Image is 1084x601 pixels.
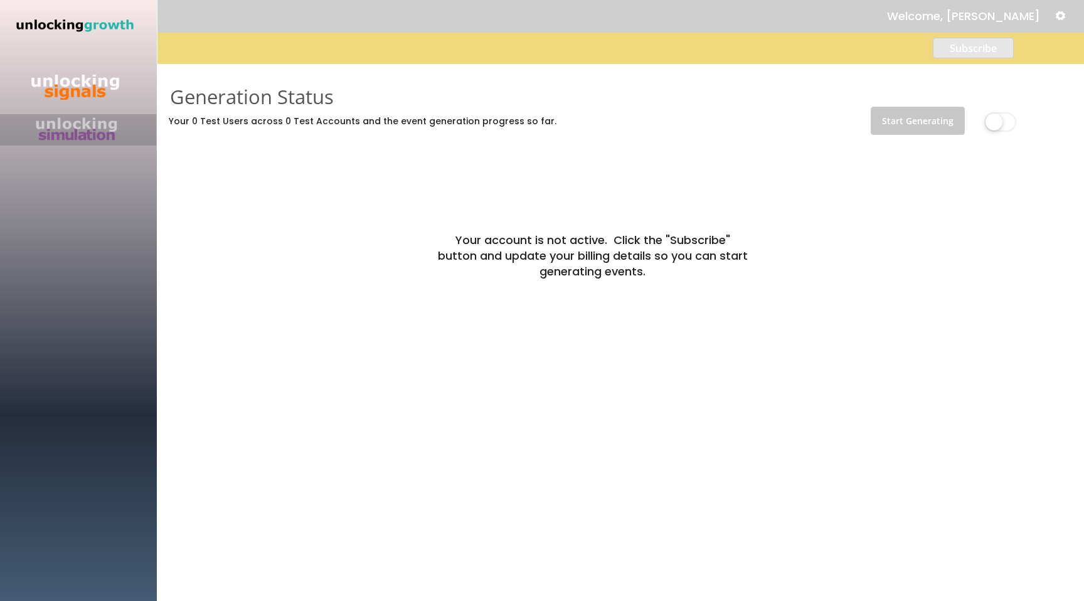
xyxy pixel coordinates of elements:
[887,9,1040,23] div: Welcome, [PERSON_NAME]
[169,115,674,128] div: Your 0 Test Users across 0 Test Accounts and the event generation progress so far.
[871,107,965,135] button: Start Generating
[170,87,467,107] div: Generation Status
[435,232,750,280] div: Your account is not active. Click the "Subscribe" button and update your billing details so you c...
[933,38,1014,58] button: Subscribe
